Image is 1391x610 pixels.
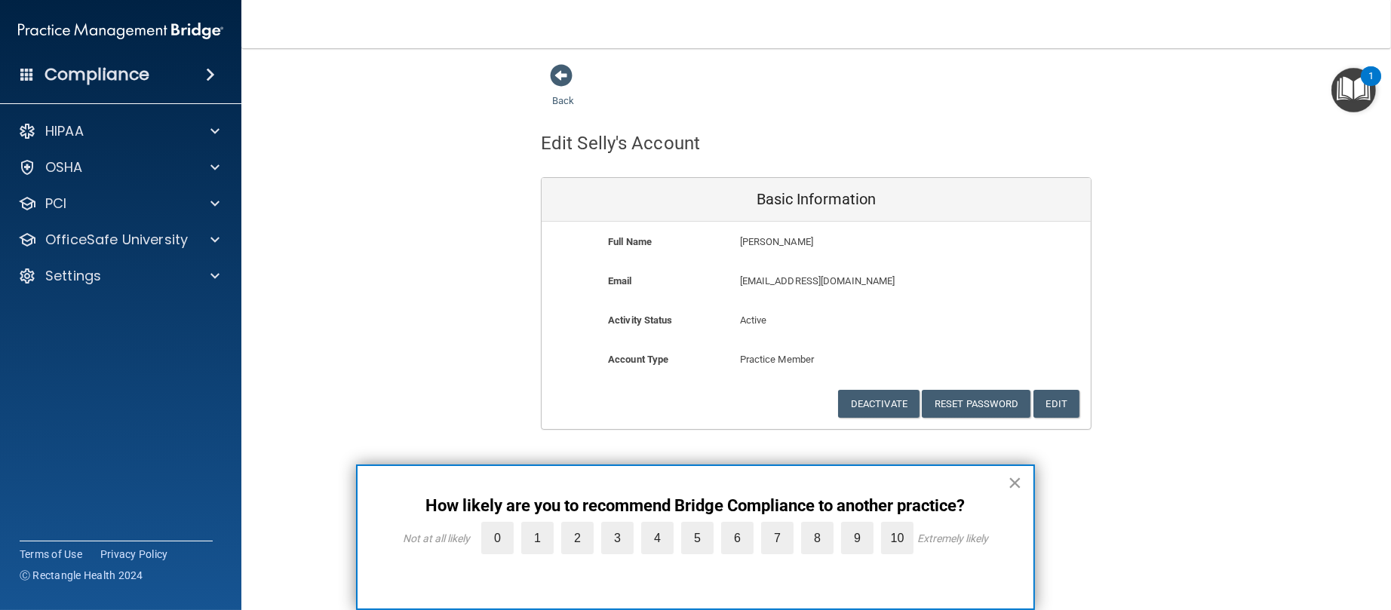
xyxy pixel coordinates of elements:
[541,133,700,153] h4: Edit Selly's Account
[45,195,66,213] p: PCI
[881,522,914,554] label: 10
[1130,503,1373,563] iframe: Drift Widget Chat Controller
[388,496,1003,516] p: How likely are you to recommend Bridge Compliance to another practice?
[761,522,794,554] label: 7
[740,272,981,290] p: [EMAIL_ADDRESS][DOMAIN_NAME]
[641,522,674,554] label: 4
[521,522,554,554] label: 1
[608,275,632,287] b: Email
[18,16,223,46] img: PMB logo
[45,158,83,176] p: OSHA
[801,522,834,554] label: 8
[45,64,149,85] h4: Compliance
[601,522,634,554] label: 3
[403,532,470,544] div: Not at all likely
[838,390,920,418] button: Deactivate
[1033,390,1079,418] button: Edit
[917,532,988,544] div: Extremely likely
[1008,471,1022,495] button: Close
[608,236,652,247] b: Full Name
[922,390,1030,418] button: Reset Password
[740,351,893,369] p: Practice Member
[20,547,82,562] a: Terms of Use
[1368,76,1374,96] div: 1
[45,122,84,140] p: HIPAA
[721,522,754,554] label: 6
[740,233,981,251] p: [PERSON_NAME]
[681,522,714,554] label: 5
[1331,68,1376,112] button: Open Resource Center, 1 new notification
[552,77,574,106] a: Back
[740,311,893,330] p: Active
[542,178,1091,222] div: Basic Information
[100,547,168,562] a: Privacy Policy
[45,267,101,285] p: Settings
[20,568,143,583] span: Ⓒ Rectangle Health 2024
[481,522,514,554] label: 0
[608,354,668,365] b: Account Type
[841,522,874,554] label: 9
[608,314,673,326] b: Activity Status
[45,231,188,249] p: OfficeSafe University
[561,522,594,554] label: 2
